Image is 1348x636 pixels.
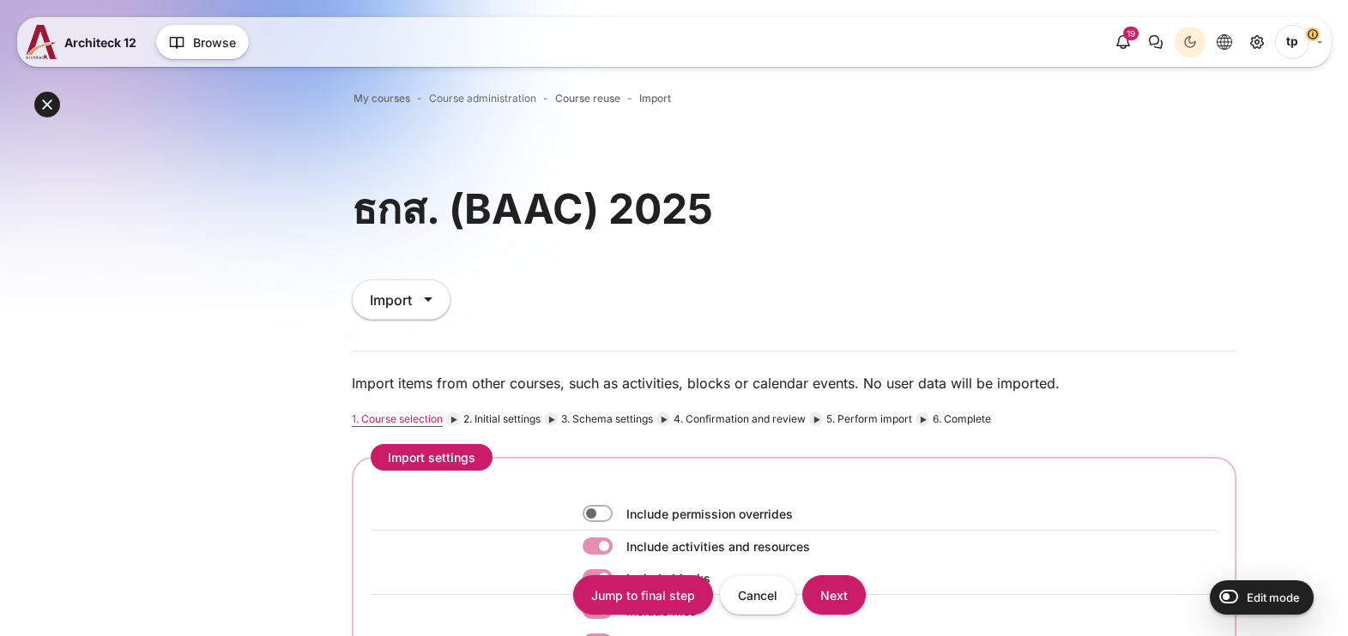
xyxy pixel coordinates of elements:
span: Browse [193,33,236,51]
span: ► [809,412,823,426]
span: Architeck 12 [64,33,136,51]
span: ► [544,412,558,426]
a: Course reuse [555,91,620,106]
input: Jump to final step [573,575,713,614]
span: 3. Schema settings [561,411,653,427]
span: ► [446,412,460,426]
img: A12 [26,25,57,59]
label: Include blocks [626,569,714,587]
input: Cancel [720,575,795,614]
legend: Import settings [371,444,493,471]
span: ► [916,412,929,426]
span: thanyaphon pongpaichet [1275,25,1309,59]
div: 19 [1123,27,1139,40]
span: 2. Initial settings [463,411,541,427]
a: 1. Course selection [352,411,443,427]
span: Edit mode [1247,591,1300,604]
label: Include activities and resources [626,537,813,555]
a: Site administration [1242,27,1272,57]
a: User menu [1275,25,1322,59]
button: Browse [156,25,249,59]
button: Light Mode Dark Mode [1175,27,1206,57]
div: Import [352,279,450,320]
input: Next [802,575,866,614]
div: Dark Mode [1177,29,1203,55]
span: Course administration [429,91,536,106]
span: 5. Perform import [826,411,912,427]
div: Show notification window with 19 new notifications [1108,27,1139,57]
label: Include permission overrides [626,505,796,523]
span: 4. Confirmation and review [674,411,806,427]
span: 6. Complete [933,411,991,427]
button: There are 0 unread conversations [1140,27,1171,57]
a: My courses [354,91,410,106]
div: Import items from other courses, such as activities, blocks or calendar events. No user data will... [352,373,1236,407]
button: Languages [1209,27,1240,57]
span: ► [656,412,670,426]
a: A12 A12 Architeck 12 [26,25,143,59]
nav: Navigation bar [352,87,1236,110]
a: Import [639,91,671,106]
